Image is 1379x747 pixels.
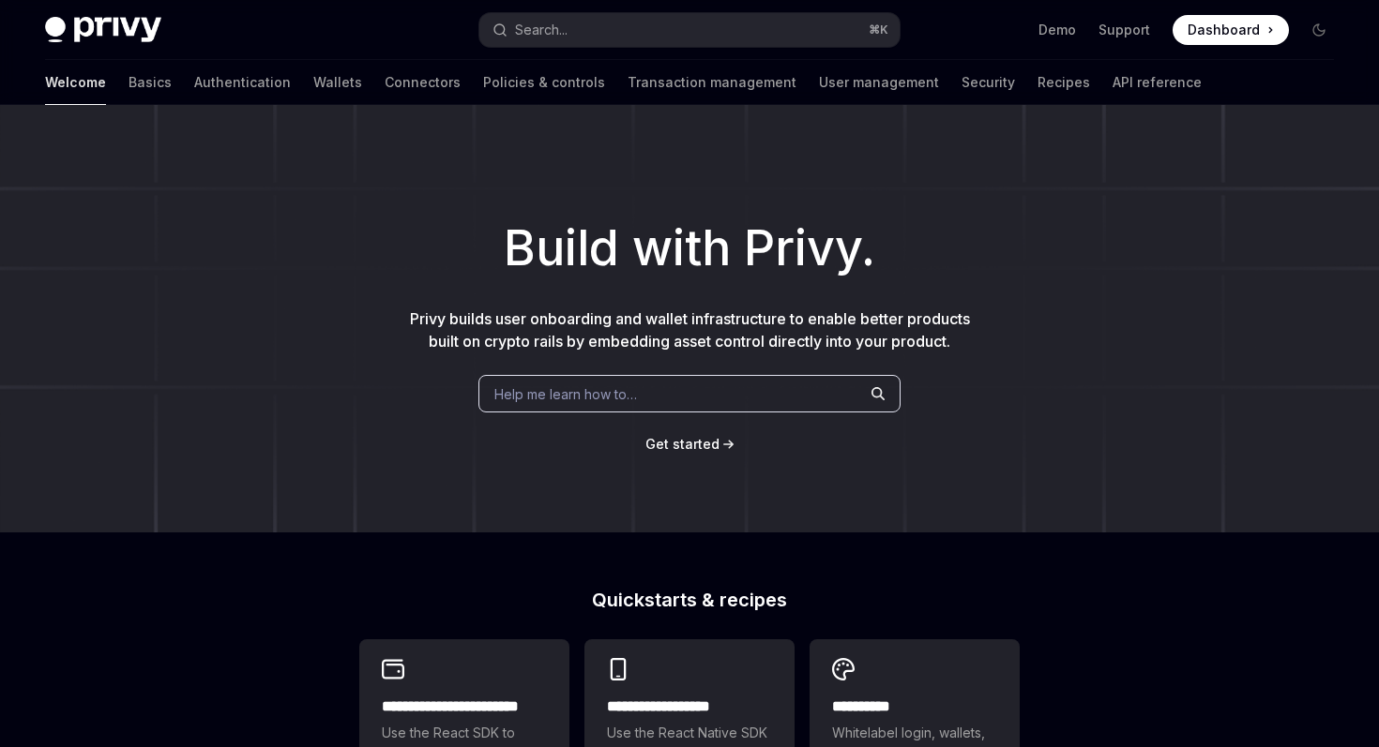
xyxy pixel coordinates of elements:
span: Dashboard [1188,21,1260,39]
a: Policies & controls [483,60,605,105]
div: Search... [515,19,568,41]
button: Open search [479,13,899,47]
span: Privy builds user onboarding and wallet infrastructure to enable better products built on crypto ... [410,309,970,351]
a: Get started [645,435,720,454]
span: Help me learn how to… [494,384,637,404]
span: ⌘ K [869,22,888,37]
img: dark logo [45,17,161,43]
a: Authentication [194,60,291,105]
a: Welcome [45,60,106,105]
h2: Quickstarts & recipes [359,590,1020,609]
a: Recipes [1038,60,1090,105]
a: Security [962,60,1015,105]
a: Basics [129,60,172,105]
a: Connectors [385,60,461,105]
a: Wallets [313,60,362,105]
a: Transaction management [628,60,796,105]
span: Get started [645,436,720,452]
h1: Build with Privy. [30,212,1349,285]
a: Support [1099,21,1150,39]
a: Dashboard [1173,15,1289,45]
a: Demo [1038,21,1076,39]
a: API reference [1113,60,1202,105]
a: User management [819,60,939,105]
button: Toggle dark mode [1304,15,1334,45]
